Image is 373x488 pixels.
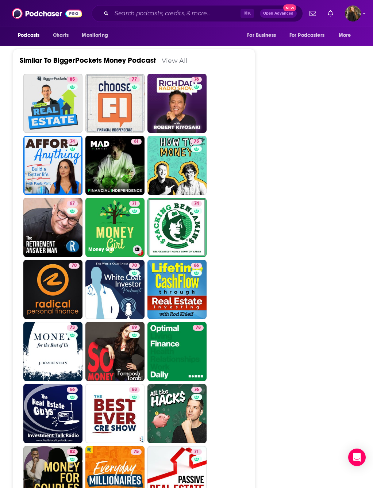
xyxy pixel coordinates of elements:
[348,449,366,466] div: Open Intercom Messenger
[191,449,202,455] a: 71
[70,76,75,83] span: 85
[191,77,202,82] a: 76
[196,324,201,331] span: 78
[85,322,145,381] a: 69
[260,9,297,18] button: Open AdvancedNew
[131,139,142,145] a: 61
[23,74,82,133] a: 85
[345,5,361,22] button: Show profile menu
[67,77,78,82] a: 85
[70,138,75,145] span: 74
[70,200,75,207] span: 67
[53,30,69,41] span: Charts
[194,262,199,269] span: 66
[191,201,202,207] a: 74
[147,322,207,381] a: 78
[131,449,142,455] a: 75
[77,28,117,42] button: open menu
[72,262,77,269] span: 70
[132,386,137,393] span: 68
[191,263,202,269] a: 66
[85,384,145,443] a: 68
[334,28,360,42] button: open menu
[242,28,285,42] button: open menu
[23,260,82,319] a: 70
[191,387,202,393] a: 76
[112,8,241,19] input: Search podcasts, credits, & more...
[23,384,82,443] a: 66
[23,198,82,257] a: 67
[147,260,207,319] a: 66
[129,201,140,207] a: 71
[129,77,140,82] a: 77
[345,5,361,22] img: User Profile
[129,387,140,393] a: 68
[194,200,199,207] span: 74
[147,74,207,133] a: 76
[13,28,49,42] button: open menu
[132,262,137,269] span: 70
[67,449,78,455] a: 82
[23,136,82,195] a: 74
[85,136,145,195] a: 61
[162,57,188,64] a: View All
[67,139,78,145] a: 74
[85,198,145,257] a: 71Money Girl
[325,7,336,20] a: Show notifications dropdown
[283,4,296,11] span: New
[69,263,80,269] a: 70
[20,56,156,65] a: Similar To BiggerPockets Money Podcast
[85,260,145,319] a: 70
[147,136,207,195] a: 75
[194,138,199,145] span: 75
[129,263,140,269] a: 70
[23,322,82,381] a: 73
[285,28,335,42] button: open menu
[88,246,130,253] h3: Money Girl
[85,74,145,133] a: 77
[339,30,351,41] span: More
[129,325,140,331] a: 69
[70,448,75,456] span: 82
[67,201,78,207] a: 67
[70,324,75,331] span: 73
[194,76,199,83] span: 76
[18,30,39,41] span: Podcasts
[147,198,207,257] a: 74
[191,139,202,145] a: 75
[263,12,293,15] span: Open Advanced
[12,7,82,20] img: Podchaser - Follow, Share and Rate Podcasts
[70,386,75,393] span: 66
[67,387,78,393] a: 66
[194,448,199,456] span: 71
[67,325,78,331] a: 73
[193,325,204,331] a: 78
[82,30,108,41] span: Monitoring
[289,30,324,41] span: For Podcasters
[194,386,199,393] span: 76
[241,9,254,18] span: ⌘ K
[134,448,139,456] span: 75
[132,200,137,207] span: 71
[132,76,137,83] span: 77
[307,7,319,20] a: Show notifications dropdown
[92,5,303,22] div: Search podcasts, credits, & more...
[147,384,207,443] a: 76
[48,28,73,42] a: Charts
[247,30,276,41] span: For Business
[345,5,361,22] span: Logged in as anamarquis
[134,138,139,145] span: 61
[132,324,137,331] span: 69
